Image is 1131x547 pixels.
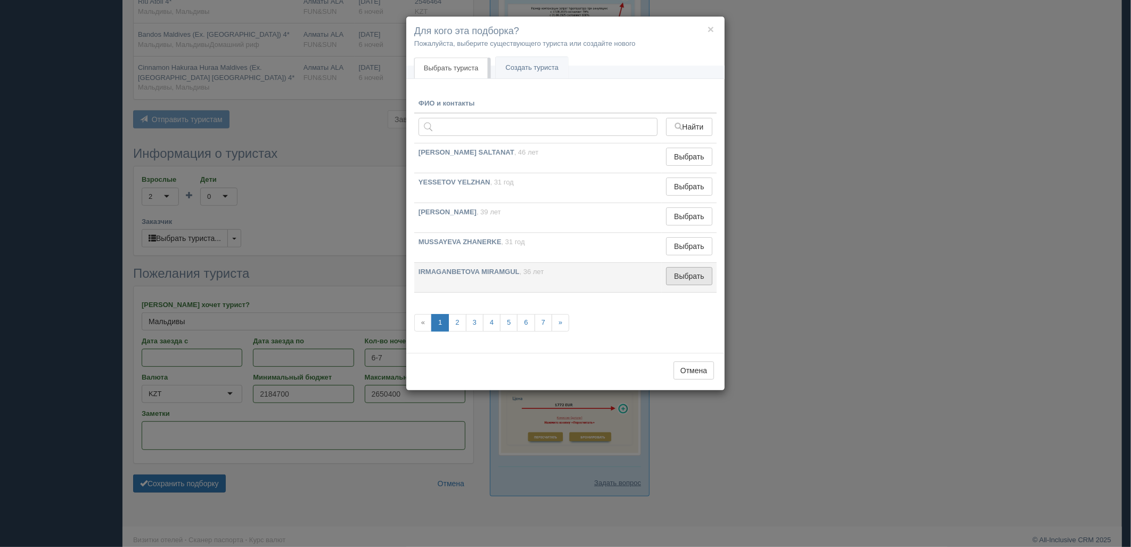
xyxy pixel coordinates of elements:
[666,148,712,166] button: Выбрать
[419,148,514,156] b: [PERSON_NAME] SALTANAT
[419,238,502,246] b: MUSSAYEVA ZHANERKE
[490,178,514,186] span: , 31 год
[419,268,520,276] b: IRMAGANBETOVA MIRAMGUL
[666,118,712,136] button: Найти
[496,57,568,79] a: Создать туриста
[708,23,714,35] button: ×
[414,58,488,79] a: Выбрать туриста
[448,314,466,332] a: 2
[535,314,552,332] a: 7
[419,178,490,186] b: YESSETOV YELZHAN
[666,237,712,255] button: Выбрать
[414,314,432,332] span: «
[666,207,712,226] button: Выбрать
[414,94,662,114] th: ФИО и контакты
[666,267,712,285] button: Выбрать
[500,314,518,332] a: 5
[502,238,525,246] span: , 31 год
[514,148,539,156] span: , 46 лет
[431,314,449,332] a: 1
[666,178,712,196] button: Выбрать
[517,314,535,332] a: 6
[419,208,477,216] b: [PERSON_NAME]
[414,38,717,49] p: Пожалуйста, выберите существующего туриста или создайте нового
[414,25,717,38] h4: Для кого эта подборка?
[552,314,569,332] a: »
[466,314,483,332] a: 3
[477,208,501,216] span: , 39 лет
[483,314,501,332] a: 4
[520,268,544,276] span: , 36 лет
[674,361,714,380] button: Отмена
[419,118,658,136] input: Поиск по ФИО, паспорту или контактам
